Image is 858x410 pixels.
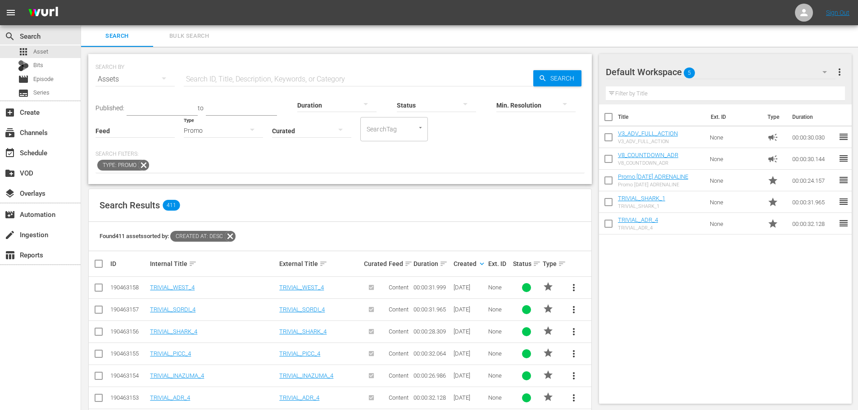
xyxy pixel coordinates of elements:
a: TRIVIAL_INAZUMA_4 [150,372,204,379]
th: Duration [787,104,841,130]
span: Published: [95,104,124,112]
td: 00:00:32.128 [789,213,838,234]
div: None [488,372,510,379]
span: Episode [33,75,54,84]
span: VOD [5,168,15,179]
span: reorder [838,175,849,185]
span: more_vert [568,304,579,315]
td: 00:00:30.030 [789,126,838,148]
span: Search [86,31,148,41]
div: 190463155 [110,350,147,357]
div: 00:00:31.965 [413,306,450,313]
td: 00:00:31.965 [789,191,838,213]
span: reorder [838,131,849,142]
span: Asset [18,46,29,57]
button: Search [533,70,581,86]
a: TRIVIAL_SHARK_4 [279,328,327,335]
button: more_vert [563,277,585,298]
span: reorder [838,218,849,229]
div: Feed [389,258,411,269]
div: None [488,350,510,357]
span: Type: Promo [97,160,138,171]
span: more_vert [834,67,845,77]
a: TRIVIAL_ADR_4 [279,394,319,401]
p: Search Filters: [95,150,585,158]
td: 00:00:30.144 [789,148,838,170]
div: Internal Title [150,258,277,269]
a: V8_COUNTDOWN_ADR [618,152,678,158]
div: TRIVIAL_ADR_4 [618,225,658,231]
span: more_vert [568,282,579,293]
button: more_vert [563,343,585,365]
div: Ext. ID [488,260,510,267]
div: [DATE] [454,306,486,313]
span: Asset [33,47,48,56]
div: None [488,306,510,313]
span: reorder [838,196,849,207]
td: None [706,148,764,170]
span: sort [404,260,413,268]
img: ans4CAIJ8jUAAAAAAAAAAAAAAAAAAAAAAAAgQb4GAAAAAAAAAAAAAAAAAAAAAAAAJMjXAAAAAAAAAAAAAAAAAAAAAAAAgAT5G... [22,2,65,23]
div: 190463153 [110,394,147,401]
span: Search [547,70,581,86]
span: Schedule [5,148,15,158]
span: PROMO [543,281,554,292]
a: TRIVIAL_WEST_4 [279,284,324,291]
button: more_vert [834,61,845,83]
span: more_vert [568,348,579,359]
div: [DATE] [454,284,486,291]
a: TRIVIAL_SORDI_4 [150,306,195,313]
th: Title [618,104,705,130]
span: Automation [5,209,15,220]
div: None [488,394,510,401]
span: PROMO [543,347,554,358]
span: Channels [5,127,15,138]
td: None [706,126,764,148]
a: TRIVIAL_ADR_4 [150,394,190,401]
div: Assets [95,67,175,92]
th: Ext. ID [705,104,763,130]
span: Ingestion [5,230,15,240]
span: Promo [767,175,778,186]
span: Created At: desc [170,231,225,242]
span: Content [389,284,409,291]
span: Promo [767,197,778,207]
span: Bulk Search [159,31,220,41]
span: PROMO [543,325,554,336]
span: Content [389,394,409,401]
th: Type [762,104,787,130]
span: Content [389,350,409,357]
div: 00:00:31.999 [413,284,450,291]
span: Ad [767,132,778,143]
a: TRIVIAL_PICC_4 [279,350,320,357]
div: Duration [413,258,450,269]
span: to [198,104,204,112]
div: Promo [DATE] ADRENALINE [618,182,688,188]
span: more_vert [568,392,579,403]
a: Promo [DATE] ADRENALINE [618,173,688,180]
a: V3_ADV_FULL_ACTION [618,130,678,137]
span: Content [389,328,409,335]
span: PROMO [543,392,554,402]
a: TRIVIAL_PICC_4 [150,350,191,357]
div: [DATE] [454,394,486,401]
span: Ad [767,153,778,164]
a: TRIVIAL_WEST_4 [150,284,195,291]
span: sort [319,260,327,268]
button: more_vert [563,321,585,342]
span: more_vert [568,326,579,337]
span: Create [5,107,15,118]
span: sort [558,260,566,268]
button: Open [416,123,425,132]
div: V3_ADV_FULL_ACTION [618,139,678,144]
div: None [488,328,510,335]
span: Series [18,88,29,99]
a: TRIVIAL_SORDI_4 [279,306,325,313]
div: 00:00:26.986 [413,372,450,379]
div: [DATE] [454,350,486,357]
div: [DATE] [454,328,486,335]
span: Search Results [100,200,160,211]
div: External Title [279,258,361,269]
div: Default Workspace [606,59,835,85]
a: TRIVIAL_ADR_4 [618,216,658,223]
